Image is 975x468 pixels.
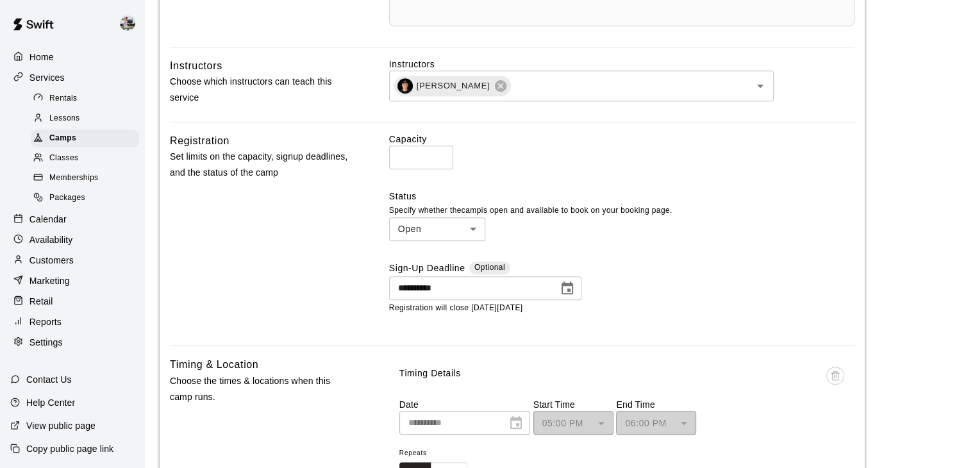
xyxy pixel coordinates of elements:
[389,58,854,71] label: Instructors
[170,74,348,106] p: Choose which instructors can teach this service
[389,217,485,241] div: Open
[10,251,134,270] a: Customers
[474,263,505,272] span: Optional
[394,76,511,96] div: Hank Dodson[PERSON_NAME]
[26,373,72,386] p: Contact Us
[10,292,134,311] a: Retail
[533,398,613,411] p: Start Time
[26,419,96,432] p: View public page
[389,205,854,217] p: Specify whether the camp is open and available to book on your booking page.
[170,149,348,181] p: Set limits on the capacity, signup deadlines, and the status of the camp
[31,188,144,208] a: Packages
[49,92,78,105] span: Rentals
[554,276,580,301] button: Choose date, selected date is Oct 11, 2025
[26,396,75,409] p: Help Center
[31,90,139,108] div: Rentals
[49,152,78,165] span: Classes
[10,210,134,229] a: Calendar
[170,133,229,149] h6: Registration
[31,108,144,128] a: Lessons
[29,315,62,328] p: Reports
[751,77,769,95] button: Open
[31,129,144,149] a: Camps
[616,398,696,411] p: End Time
[170,58,222,74] h6: Instructors
[26,442,113,455] p: Copy public page link
[29,274,70,287] p: Marketing
[31,189,139,207] div: Packages
[170,356,258,373] h6: Timing & Location
[49,112,80,125] span: Lessons
[29,254,74,267] p: Customers
[10,271,134,290] a: Marketing
[29,336,63,349] p: Settings
[389,190,854,203] label: Status
[49,132,76,145] span: Camps
[10,47,134,67] a: Home
[10,230,134,249] a: Availability
[29,233,73,246] p: Availability
[389,302,854,315] p: Registration will close [DATE][DATE]
[29,295,53,308] p: Retail
[31,110,139,128] div: Lessons
[31,149,144,169] a: Classes
[10,333,134,352] a: Settings
[49,192,85,205] span: Packages
[31,130,139,147] div: Camps
[31,149,139,167] div: Classes
[49,172,98,185] span: Memberships
[31,88,144,108] a: Rentals
[31,169,139,187] div: Memberships
[31,169,144,188] a: Memberships
[826,367,844,398] span: This booking is in the past or it already has participants, please delete from the Calendar
[397,78,413,94] img: Hank Dodson
[29,71,65,84] p: Services
[409,79,497,92] span: [PERSON_NAME]
[29,213,67,226] p: Calendar
[170,373,348,405] p: Choose the times & locations when this camp runs.
[120,15,135,31] img: Matt Hill
[389,262,465,276] label: Sign-Up Deadline
[10,68,134,87] a: Services
[29,51,54,63] p: Home
[399,367,461,380] p: Timing Details
[10,312,134,331] a: Reports
[117,10,144,36] div: Matt Hill
[389,133,854,146] label: Capacity
[399,445,478,462] span: Repeats
[399,398,530,411] p: Date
